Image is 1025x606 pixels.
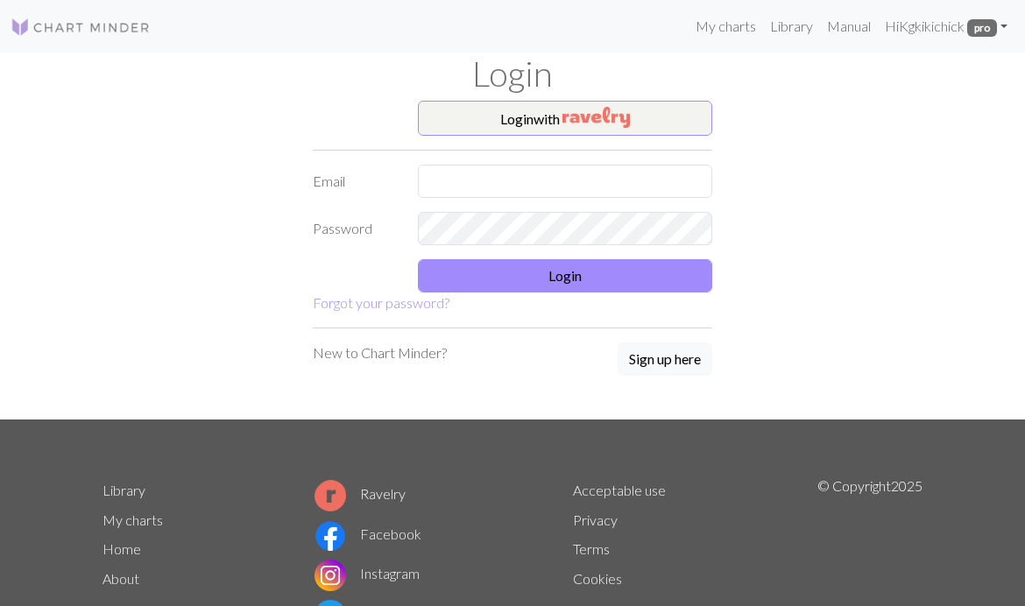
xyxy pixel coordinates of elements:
a: Library [763,9,820,44]
a: Facebook [315,525,421,542]
h1: Login [92,53,933,94]
a: Library [102,482,145,498]
button: Login [418,259,712,292]
a: Instagram [315,565,420,581]
a: Ravelry [315,485,406,502]
span: pro [967,19,997,37]
p: New to Chart Minder? [313,342,447,363]
button: Loginwith [418,101,712,136]
a: HiKgkikichick pro [878,9,1014,44]
img: Instagram logo [315,560,346,591]
a: Sign up here [618,342,712,377]
label: Password [302,212,407,245]
a: About [102,570,139,587]
a: Cookies [573,570,622,587]
a: Terms [573,540,610,557]
a: Privacy [573,511,618,528]
img: Ravelry logo [315,480,346,511]
a: Forgot your password? [313,294,449,311]
img: Ravelry [562,107,630,128]
a: My charts [102,511,163,528]
a: Home [102,540,141,557]
a: My charts [689,9,763,44]
img: Logo [11,17,151,38]
a: Manual [820,9,878,44]
a: Acceptable use [573,482,666,498]
img: Facebook logo [315,520,346,552]
label: Email [302,165,407,198]
button: Sign up here [618,342,712,376]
